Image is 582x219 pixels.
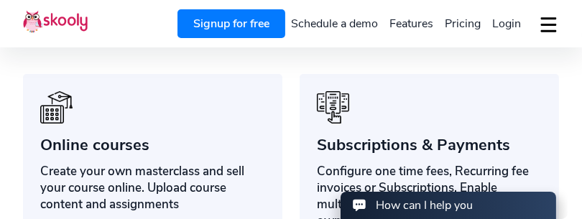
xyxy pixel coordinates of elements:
img: Skooly [23,10,88,33]
button: dropdown menu [538,9,559,42]
a: Login [486,12,527,35]
a: Features [384,12,439,35]
img: icon-benefits-2 [317,91,349,124]
div: Create your own masterclass and sell your course online. Upload course content and assignments [40,163,265,213]
span: Login [492,16,521,32]
a: Signup for free [177,9,285,38]
a: Schedule a demo [285,12,384,35]
div: Online courses [40,134,265,156]
a: Pricing [439,12,486,35]
img: icon-benefits-1 [40,91,73,124]
span: Pricing [445,16,481,32]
